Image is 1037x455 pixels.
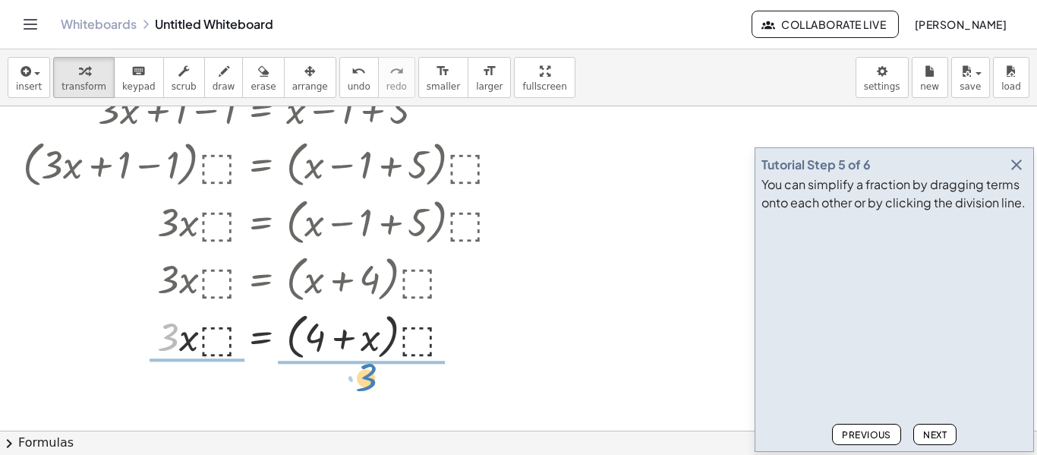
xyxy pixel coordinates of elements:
[914,17,1007,31] span: [PERSON_NAME]
[339,57,379,98] button: undoundo
[131,62,146,81] i: keyboard
[913,424,957,445] button: Next
[902,11,1019,38] button: [PERSON_NAME]
[251,81,276,92] span: erase
[418,57,468,98] button: format_sizesmaller
[856,57,909,98] button: settings
[864,81,900,92] span: settings
[764,17,886,31] span: Collaborate Live
[427,81,460,92] span: smaller
[514,57,575,98] button: fullscreen
[61,17,137,32] a: Whiteboards
[752,11,899,38] button: Collaborate Live
[213,81,235,92] span: draw
[163,57,205,98] button: scrub
[761,156,871,174] div: Tutorial Step 5 of 6
[16,81,42,92] span: insert
[920,81,939,92] span: new
[292,81,328,92] span: arrange
[284,57,336,98] button: arrange
[960,81,981,92] span: save
[476,81,503,92] span: larger
[351,62,366,81] i: undo
[923,429,947,441] span: Next
[172,81,197,92] span: scrub
[522,81,566,92] span: fullscreen
[61,81,106,92] span: transform
[389,62,404,81] i: redo
[386,81,407,92] span: redo
[468,57,511,98] button: format_sizelarger
[204,57,244,98] button: draw
[912,57,948,98] button: new
[436,62,450,81] i: format_size
[1001,81,1021,92] span: load
[482,62,496,81] i: format_size
[348,81,370,92] span: undo
[378,57,415,98] button: redoredo
[761,175,1027,212] div: You can simplify a fraction by dragging terms onto each other or by clicking the division line.
[114,57,164,98] button: keyboardkeypad
[122,81,156,92] span: keypad
[842,429,891,441] span: Previous
[53,57,115,98] button: transform
[993,57,1029,98] button: load
[951,57,990,98] button: save
[8,57,50,98] button: insert
[242,57,284,98] button: erase
[18,12,43,36] button: Toggle navigation
[832,424,901,445] button: Previous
